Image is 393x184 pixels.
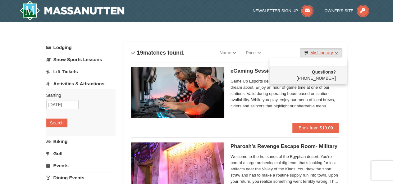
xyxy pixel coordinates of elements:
h5: eGaming Session Time [231,68,339,74]
a: Events [46,160,116,171]
a: Lift Tickets [46,66,116,77]
strong: Questions? [312,70,336,74]
span: 19 [137,50,143,56]
span: Newsletter Sign Up [253,8,298,13]
a: Massanutten Resort [20,1,125,20]
img: 19664770-34-0b975b5b.jpg [131,67,224,118]
span: [PHONE_NUMBER] [274,69,336,81]
h5: Pharoah's Revenge Escape Room- Military [231,143,339,150]
a: Golf [46,148,116,159]
a: Dining Events [46,172,116,183]
a: My Itinerary [300,48,342,57]
img: Massanutten Resort Logo [20,1,125,20]
button: Book from $10.00 [292,123,339,133]
strong: $10.00 [320,125,333,130]
a: Owner's Site [324,8,369,13]
a: Biking [46,136,116,147]
a: Activities & Attractions [46,78,116,89]
a: Price [241,47,266,59]
button: Search [46,119,67,127]
span: Owner's Site [324,8,354,13]
a: Name [215,47,241,59]
a: Snow Sports Lessons [46,54,116,65]
span: Game Up Esports delivers an experience that gamers dream about. Enjoy an hour of game time at one... [231,78,339,109]
span: Book from [299,125,318,130]
a: Lodging [46,42,116,53]
h4: matches found. [131,50,185,56]
a: Newsletter Sign Up [253,8,313,13]
label: Starting [46,92,111,98]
